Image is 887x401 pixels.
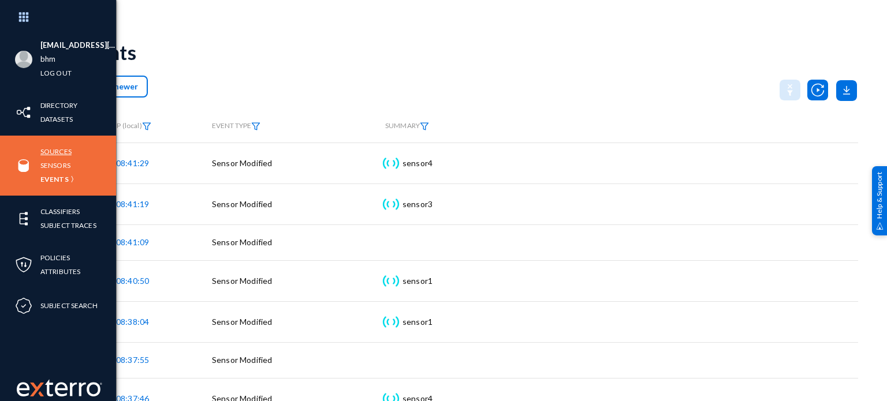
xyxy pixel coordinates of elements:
[40,145,72,158] a: Sources
[40,205,80,218] a: Classifiers
[381,158,400,169] img: icon-sensor.svg
[40,53,55,66] a: bhm
[116,237,149,247] span: 08:41:09
[116,355,149,365] span: 08:37:55
[15,256,32,273] img: icon-policies.svg
[40,159,70,172] a: Sensors
[116,276,149,286] span: 08:40:50
[15,51,32,68] img: blank-profile-picture.png
[40,219,96,232] a: Subject Traces
[402,198,433,210] div: sensor3
[385,121,429,130] span: SUMMARY
[82,121,151,130] span: TIMESTAMP (local)
[15,297,32,314] img: icon-compliance.svg
[40,251,70,264] a: Policies
[212,158,272,168] span: Sensor Modified
[876,222,884,230] img: help_support.svg
[40,265,80,278] a: Attributes
[40,99,77,112] a: Directory
[15,104,32,121] img: icon-inventory.svg
[30,383,44,396] img: exterro-logo.svg
[381,316,400,328] img: icon-sensor.svg
[212,276,272,286] span: Sensor Modified
[17,379,102,396] img: exterro-work-mark.svg
[212,355,272,365] span: Sensor Modified
[40,299,98,312] a: Subject Search
[381,198,400,210] img: icon-sensor.svg
[40,173,69,186] a: Events
[15,210,32,227] img: icon-elements.svg
[420,122,429,130] img: icon-filter.svg
[116,317,149,327] span: 08:38:04
[872,166,887,235] div: Help & Support
[381,275,400,287] img: icon-sensor.svg
[402,158,433,169] div: sensor4
[40,66,72,80] a: Log out
[212,122,260,130] span: EVENT TYPE
[116,199,149,209] span: 08:41:19
[402,275,433,287] div: sensor1
[807,80,828,100] img: icon-utility-autoscan.svg
[212,317,272,327] span: Sensor Modified
[212,237,272,247] span: Sensor Modified
[6,5,41,29] img: app launcher
[40,113,73,126] a: Datasets
[402,316,433,328] div: sensor1
[212,199,272,209] span: Sensor Modified
[40,39,116,53] li: [EMAIL_ADDRESS][PERSON_NAME][DOMAIN_NAME]
[15,157,32,174] img: icon-sources.svg
[116,158,149,168] span: 08:41:29
[142,122,151,130] img: icon-filter.svg
[251,122,260,130] img: icon-filter.svg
